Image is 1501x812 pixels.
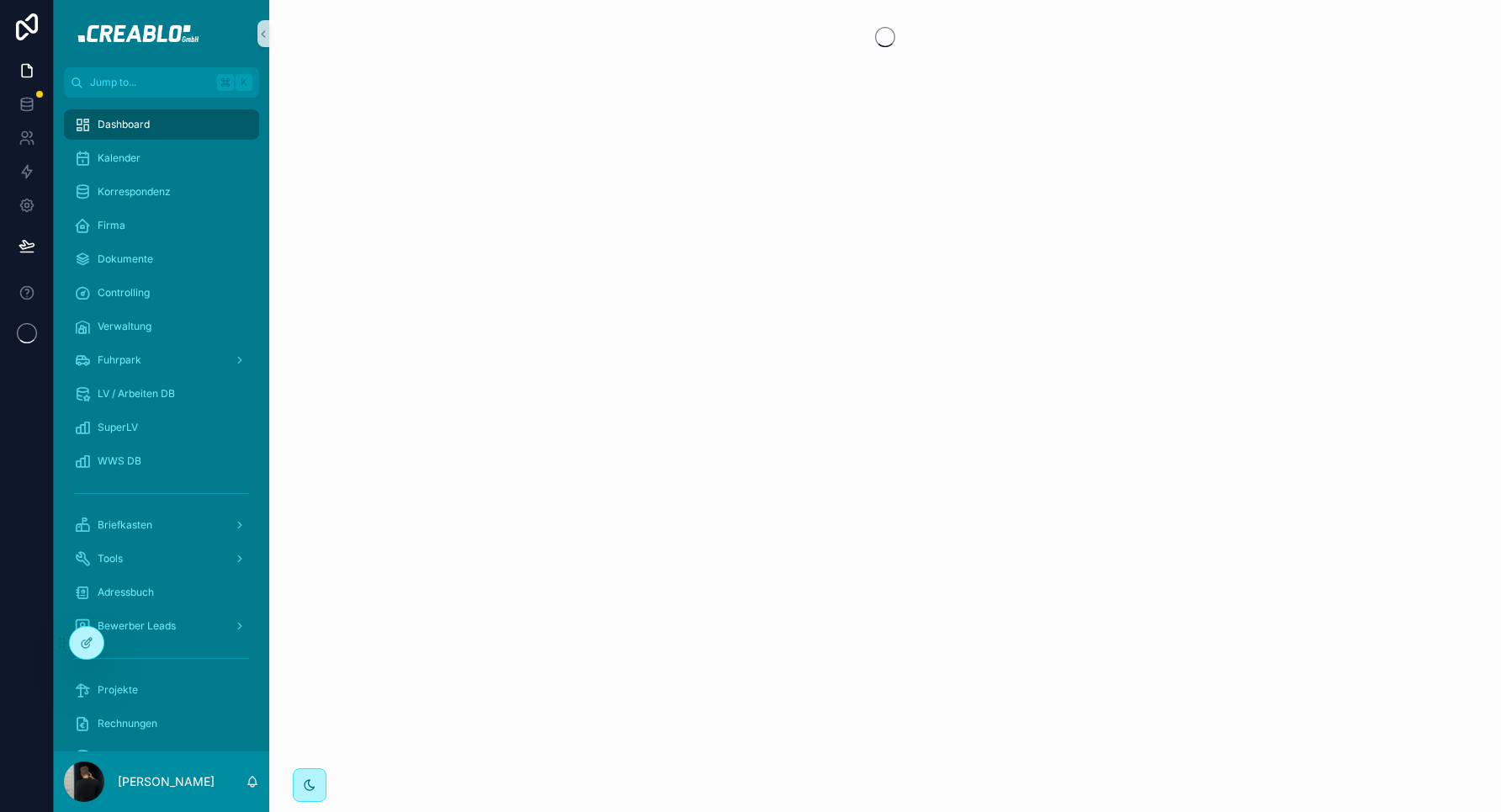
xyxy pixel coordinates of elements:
p: [PERSON_NAME] [118,773,215,790]
a: Adressbuch [64,577,259,608]
a: Firma [64,210,259,241]
a: Briefkasten [64,510,259,540]
img: App logo [66,20,256,47]
a: Tools [64,544,259,574]
a: Korrespondenz [64,177,259,207]
a: Dashboard [64,109,259,140]
a: Projekte [64,675,259,705]
a: Controlling [64,278,259,308]
span: Korrespondenz [98,185,171,199]
button: Jump to...K [64,67,259,98]
span: Controlling [98,286,150,300]
a: Dokumente [64,244,259,274]
a: Kalender [64,143,259,173]
span: Dashboard [98,118,150,131]
span: WWS DB [98,454,141,468]
div: scrollable content [54,98,269,751]
span: Dokumente [98,252,153,266]
span: K [237,76,251,89]
span: Firma [98,219,125,232]
span: Projekte [98,683,138,697]
span: Adressbuch [98,586,154,599]
a: Fuhrpark [64,345,259,375]
a: Rechnungen [64,709,259,739]
span: Tools [98,552,123,565]
span: SuperLV [98,421,138,434]
a: LV / Arbeiten DB [64,379,259,409]
a: Berichte [64,742,259,772]
a: WWS DB [64,446,259,476]
span: Jump to... [90,76,210,89]
span: Kalender [98,151,141,165]
span: Fuhrpark [98,353,141,367]
span: Rechnungen [98,717,157,730]
a: SuperLV [64,412,259,443]
a: Bewerber Leads [64,611,259,641]
a: Verwaltung [64,311,259,342]
span: Bewerber Leads [98,619,176,633]
span: LV / Arbeiten DB [98,387,175,401]
span: Berichte [98,751,138,764]
span: Verwaltung [98,320,151,333]
span: Briefkasten [98,518,152,532]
